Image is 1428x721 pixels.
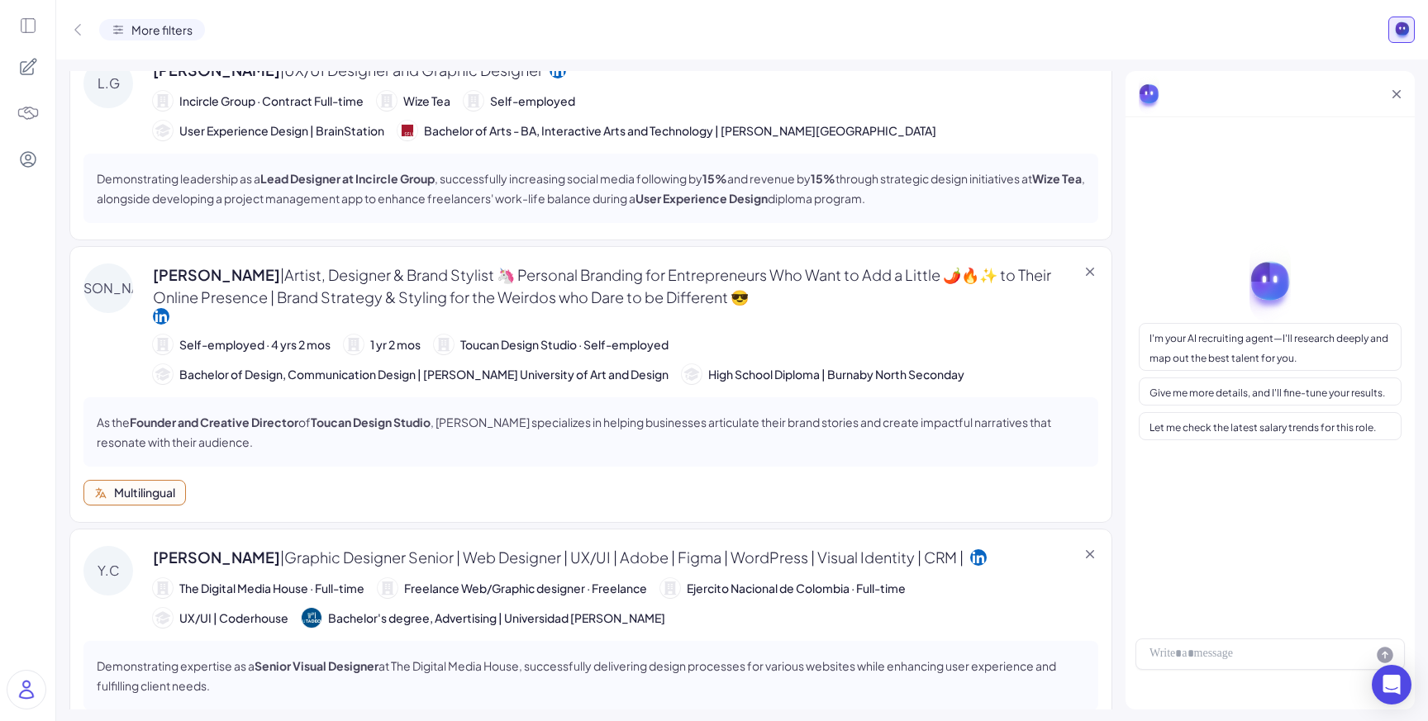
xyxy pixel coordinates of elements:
[179,336,331,353] span: Self-employed · 4 yrs 2 mos
[490,92,575,110] span: Self-employed
[7,671,45,709] img: user_logo.png
[179,580,364,597] span: The Digital Media House · Full-time
[1150,387,1385,399] span: Give me more details, and I'll fine-tune your results.
[179,92,364,110] span: Incircle Group · Contract Full-time
[370,336,421,353] span: 1 yr 2 mos
[635,191,768,206] strong: User Experience Design
[687,580,906,597] span: Ejercito Nacional de Colombia · Full-time
[403,92,450,110] span: Wize Tea
[114,484,175,501] div: Multilingual
[179,122,384,140] span: User Experience Design | BrainStation
[702,171,727,186] strong: 15%
[97,656,1085,695] p: Demonstrating expertise as a at The Digital Media House, successfully delivering design processes...
[17,102,40,125] img: 4blF7nbYMBMHBwcHBwcHBwcHBwcHBwcHB4es+Bd0DLy0SdzEZwAAAABJRU5ErkJggg==
[97,412,1085,452] p: As the of , [PERSON_NAME] specializes in helping businesses articulate their brand stories and cr...
[83,263,133,313] div: [PERSON_NAME]
[328,610,665,627] span: Bachelor's degree, Advertising | Universidad [PERSON_NAME]
[1150,332,1388,364] span: I'm your AI recruiting agent—I'll research deeply and map out the best talent for you.
[255,658,378,673] strong: Senior Visual Designer
[280,548,964,567] span: | Graphic Designer Senior | Web Designer | UX/UI | Adobe | Figma | WordPress | Visual Identity | ...
[1372,665,1411,704] div: Open Intercom Messenger
[83,546,133,595] div: Y.C
[179,366,669,383] span: Bachelor of Design, Communication Design | [PERSON_NAME] University of Art and Design
[397,121,417,140] img: 318.jpg
[131,21,193,39] span: More filters
[811,171,835,186] strong: 15%
[708,366,964,383] span: High School Diploma | Burnaby North Seconday
[130,415,298,429] strong: Founder and Creative Director
[1032,171,1082,186] strong: Wize Tea
[404,580,647,597] span: Freelance Web/Graphic designer · Freelance
[260,171,435,186] strong: Lead Designer at Incircle Group
[97,168,1085,208] p: Demonstrating leadership as a , successfully increasing social media following by and revenue by ...
[1150,421,1376,434] span: Let me check the latest salary trends for this role.
[424,122,936,140] span: Bachelor of Arts - BA, Interactive Arts and Technology | [PERSON_NAME][GEOGRAPHIC_DATA]
[179,610,288,627] span: UX/UI | Coderhouse
[311,415,431,429] strong: Toucan Design Studio
[302,608,321,628] img: 1407.jpg
[460,336,669,353] span: Toucan Design Studio · Self-employed
[83,59,133,108] div: L.G
[153,265,1051,306] span: | Artist, Designer & Brand Stylist 🦄 Personal Branding for Entrepreneurs Who Want to Add a Little...
[153,546,964,568] span: [PERSON_NAME]
[153,263,1092,308] span: [PERSON_NAME]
